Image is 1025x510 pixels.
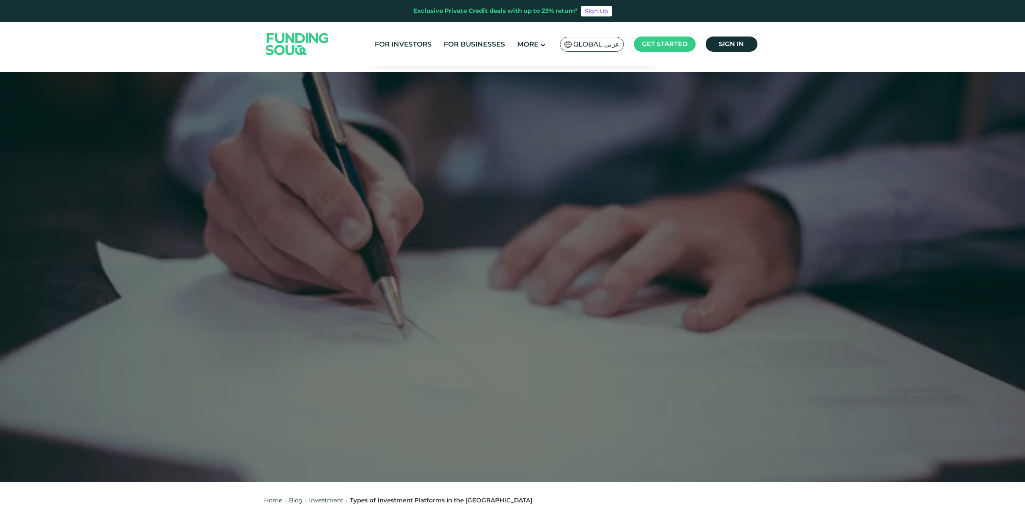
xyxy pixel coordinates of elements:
[309,496,343,504] a: Investment
[413,6,578,16] div: Exclusive Private Credit deals with up to 23% return*
[517,40,538,48] span: More
[564,41,572,48] img: SA Flag
[350,496,532,505] div: Types of Investment Platforms in the [GEOGRAPHIC_DATA]
[289,496,302,504] a: Blog
[373,38,434,51] a: For Investors
[573,40,619,49] span: Global عربي
[442,38,507,51] a: For Businesses
[581,6,612,16] a: Sign Up
[264,496,282,504] a: Home
[706,37,757,52] a: Sign in
[719,40,744,48] span: Sign in
[258,24,337,64] img: Logo
[642,40,688,48] span: Get started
